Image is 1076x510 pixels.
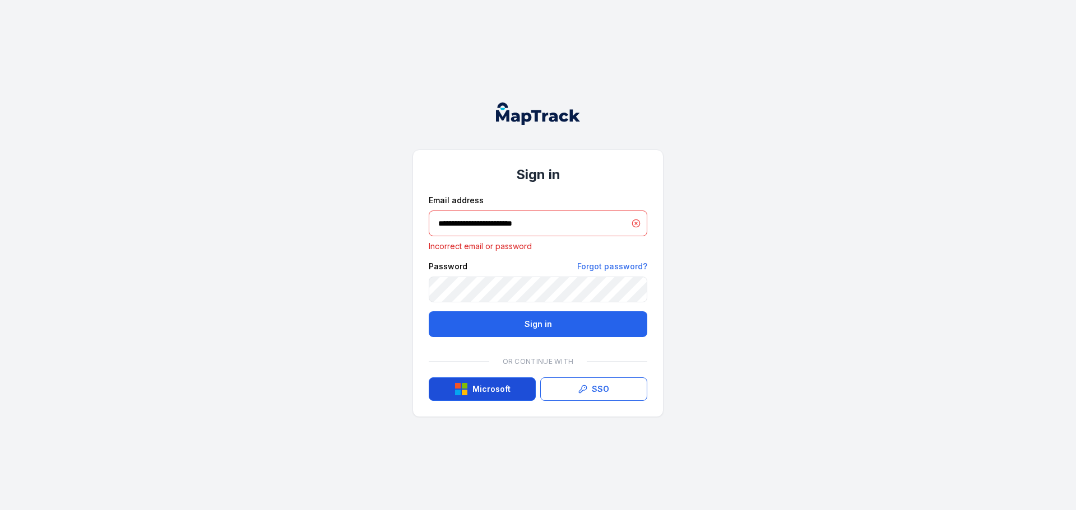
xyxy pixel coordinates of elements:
[429,166,647,184] h1: Sign in
[429,377,536,401] button: Microsoft
[429,241,647,252] p: Incorrect email or password
[540,377,647,401] a: SSO
[429,350,647,373] div: Or continue with
[478,102,598,125] nav: Global
[577,261,647,272] a: Forgot password?
[429,311,647,337] button: Sign in
[429,195,484,206] label: Email address
[429,261,467,272] label: Password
